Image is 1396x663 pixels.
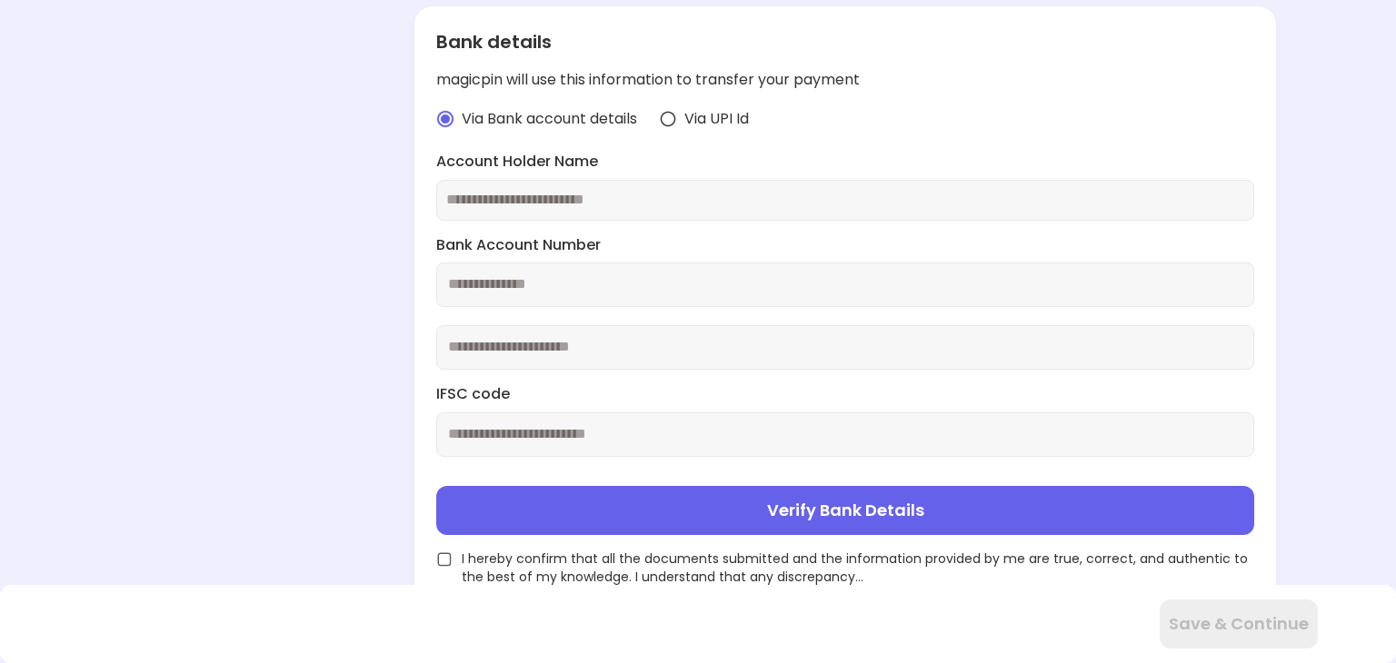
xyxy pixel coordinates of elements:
div: magicpin will use this information to transfer your payment [436,70,1254,91]
img: unchecked [436,551,453,568]
img: radio [659,110,677,128]
img: radio [436,110,454,128]
button: Save & Continue [1160,599,1318,648]
div: Bank details [436,28,1254,55]
label: Account Holder Name [436,152,1254,173]
label: Bank Account Number [436,235,1254,256]
span: Via UPI Id [684,109,749,130]
span: I hereby confirm that all the documents submitted and the information provided by me are true, co... [462,549,1254,586]
button: Verify Bank Details [436,486,1254,535]
span: Via Bank account details [462,109,637,130]
label: IFSC code [436,384,1254,405]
